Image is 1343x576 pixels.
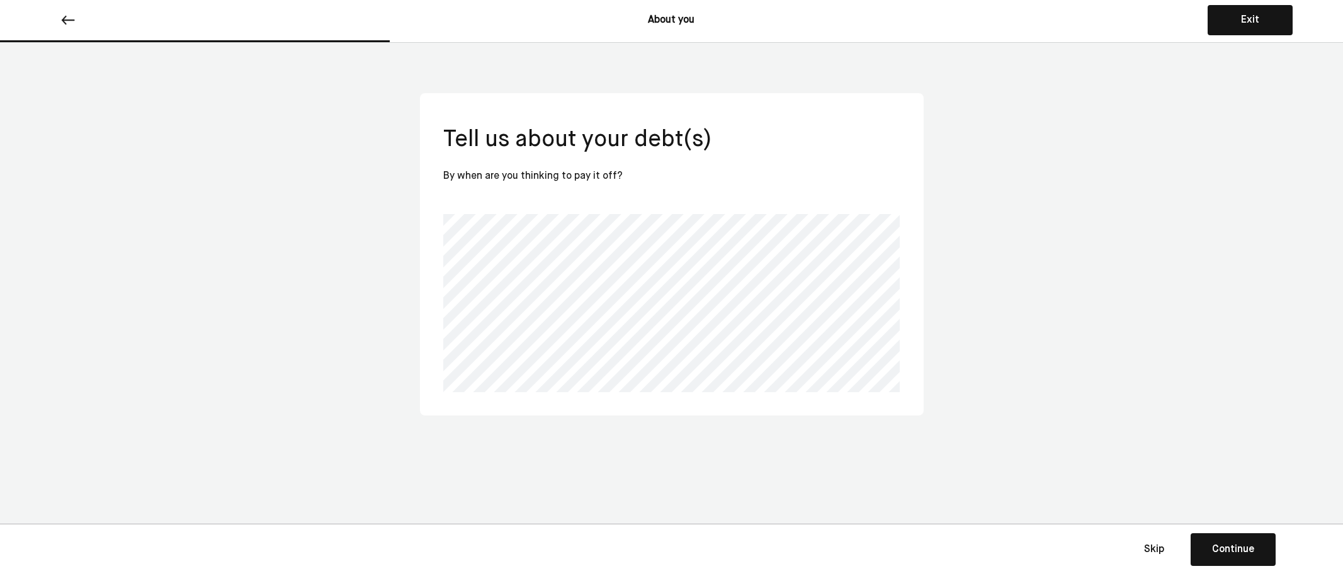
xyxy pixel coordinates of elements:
button: Continue [1191,533,1276,566]
div: Tell us about your debt(s) [443,127,712,154]
div: About you [467,13,876,28]
button: Exit [1208,5,1293,35]
div: By when are you thinking to pay it off? [443,169,623,184]
div: Continue [1212,542,1254,557]
button: Skip [1123,534,1186,565]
